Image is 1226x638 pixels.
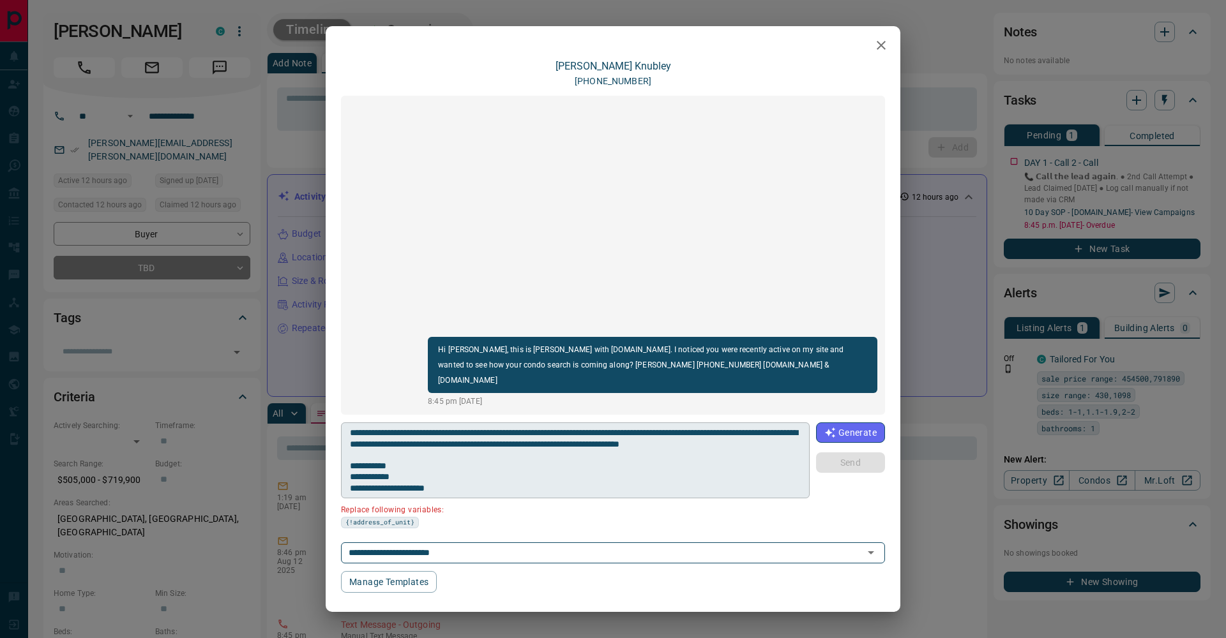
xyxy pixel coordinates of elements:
[345,517,414,528] span: {!address_of_unit}
[438,342,867,388] p: Hi [PERSON_NAME], this is [PERSON_NAME] with [DOMAIN_NAME]. I noticed you were recently active on...
[341,571,437,593] button: Manage Templates
[862,544,880,561] button: Open
[575,75,651,88] p: [PHONE_NUMBER]
[556,60,671,72] a: [PERSON_NAME] Knubley
[341,500,801,517] p: Replace following variables:
[816,422,885,443] button: Generate
[428,396,877,407] p: 8:45 pm [DATE]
